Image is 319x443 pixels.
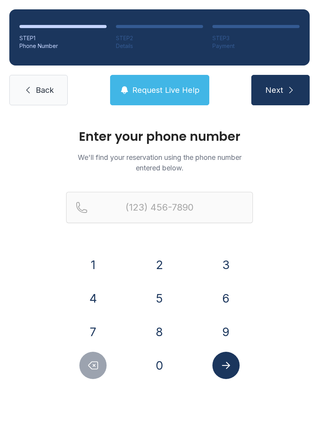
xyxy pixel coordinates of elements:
[19,34,107,42] div: STEP 1
[212,352,240,379] button: Submit lookup form
[146,318,173,346] button: 8
[212,251,240,278] button: 3
[79,352,107,379] button: Delete number
[146,352,173,379] button: 0
[66,130,253,143] h1: Enter your phone number
[132,85,200,96] span: Request Live Help
[79,251,107,278] button: 1
[265,85,283,96] span: Next
[66,192,253,223] input: Reservation phone number
[212,34,300,42] div: STEP 3
[19,42,107,50] div: Phone Number
[212,42,300,50] div: Payment
[146,285,173,312] button: 5
[116,42,203,50] div: Details
[79,285,107,312] button: 4
[66,152,253,173] p: We'll find your reservation using the phone number entered below.
[212,318,240,346] button: 9
[36,85,54,96] span: Back
[212,285,240,312] button: 6
[79,318,107,346] button: 7
[116,34,203,42] div: STEP 2
[146,251,173,278] button: 2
